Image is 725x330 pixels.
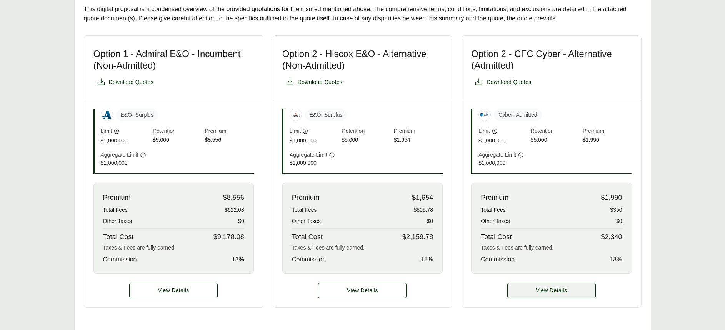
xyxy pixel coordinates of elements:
[305,109,347,121] span: E&O - Surplus
[282,74,346,90] button: Download Quotes
[414,206,433,214] span: $505.78
[478,159,527,167] span: $1,000,000
[292,255,326,264] span: Commission
[153,127,202,136] span: Retention
[101,127,112,135] span: Limit
[478,127,490,135] span: Limit
[116,109,158,121] span: E&O - Surplus
[103,232,134,242] span: Total Cost
[290,159,338,167] span: $1,000,000
[487,78,532,86] span: Download Quotes
[531,136,580,145] span: $5,000
[342,127,390,136] span: Retention
[292,217,321,225] span: Other Taxes
[290,151,327,159] span: Aggregate Limit
[342,136,390,145] span: $5,000
[610,255,622,264] span: 13 %
[478,151,516,159] span: Aggregate Limit
[427,217,433,225] span: $0
[103,244,244,252] div: Taxes & Fees are fully earned.
[93,74,157,90] button: Download Quotes
[103,217,132,225] span: Other Taxes
[153,136,202,145] span: $5,000
[109,78,154,86] span: Download Quotes
[318,283,407,298] a: Option 2 - Hiscox E&O - Alternative (Non-Admitted) details
[223,193,244,203] span: $8,556
[101,109,113,121] img: Admiral
[213,232,244,242] span: $9,178.08
[479,109,490,121] img: CFC
[225,206,244,214] span: $622.08
[601,232,622,242] span: $2,340
[103,193,131,203] span: Premium
[282,48,443,71] h3: Option 2 - Hiscox E&O - Alternative (Non-Admitted)
[412,193,433,203] span: $1,654
[481,217,510,225] span: Other Taxes
[292,244,433,252] div: Taxes & Fees are fully earned.
[101,137,150,145] span: $1,000,000
[101,159,150,167] span: $1,000,000
[471,74,535,90] button: Download Quotes
[601,193,622,203] span: $1,990
[103,206,128,214] span: Total Fees
[292,232,323,242] span: Total Cost
[494,109,542,121] span: Cyber - Admitted
[478,137,527,145] span: $1,000,000
[583,136,632,145] span: $1,990
[610,206,622,214] span: $350
[481,193,508,203] span: Premium
[394,136,443,145] span: $1,654
[205,127,253,136] span: Premium
[101,151,138,159] span: Aggregate Limit
[129,283,218,298] button: View Details
[583,127,632,136] span: Premium
[531,127,580,136] span: Retention
[238,217,244,225] span: $0
[507,283,596,298] a: Option 2 - CFC Cyber - Alternative (Admitted) details
[290,137,338,145] span: $1,000,000
[347,286,378,295] span: View Details
[318,283,407,298] button: View Details
[290,109,302,121] img: Hiscox
[481,206,506,214] span: Total Fees
[421,255,433,264] span: 13 %
[507,283,596,298] button: View Details
[103,255,137,264] span: Commission
[158,286,189,295] span: View Details
[298,78,343,86] span: Download Quotes
[93,48,254,71] h3: Option 1 - Admiral E&O - Incumbent (Non-Admitted)
[290,127,301,135] span: Limit
[292,206,317,214] span: Total Fees
[481,244,622,252] div: Taxes & Fees are fully earned.
[481,255,515,264] span: Commission
[481,232,512,242] span: Total Cost
[292,193,320,203] span: Premium
[402,232,433,242] span: $2,159.78
[129,283,218,298] a: Option 1 - Admiral E&O - Incumbent (Non-Admitted) details
[394,127,443,136] span: Premium
[232,255,244,264] span: 13 %
[205,136,253,145] span: $8,556
[536,286,567,295] span: View Details
[616,217,622,225] span: $0
[471,48,632,71] h3: Option 2 - CFC Cyber - Alternative (Admitted)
